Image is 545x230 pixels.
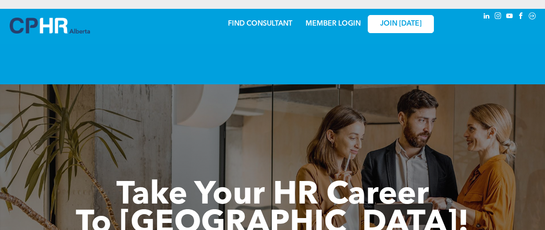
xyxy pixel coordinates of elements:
a: facebook [516,11,526,23]
a: MEMBER LOGIN [306,20,361,27]
a: JOIN [DATE] [368,15,434,33]
a: linkedin [482,11,491,23]
a: Social network [527,11,537,23]
a: FIND CONSULTANT [228,20,292,27]
span: JOIN [DATE] [380,20,422,28]
a: youtube [504,11,514,23]
img: A blue and white logo for cp alberta [10,18,90,34]
a: instagram [493,11,503,23]
span: Take Your HR Career [116,180,429,211]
